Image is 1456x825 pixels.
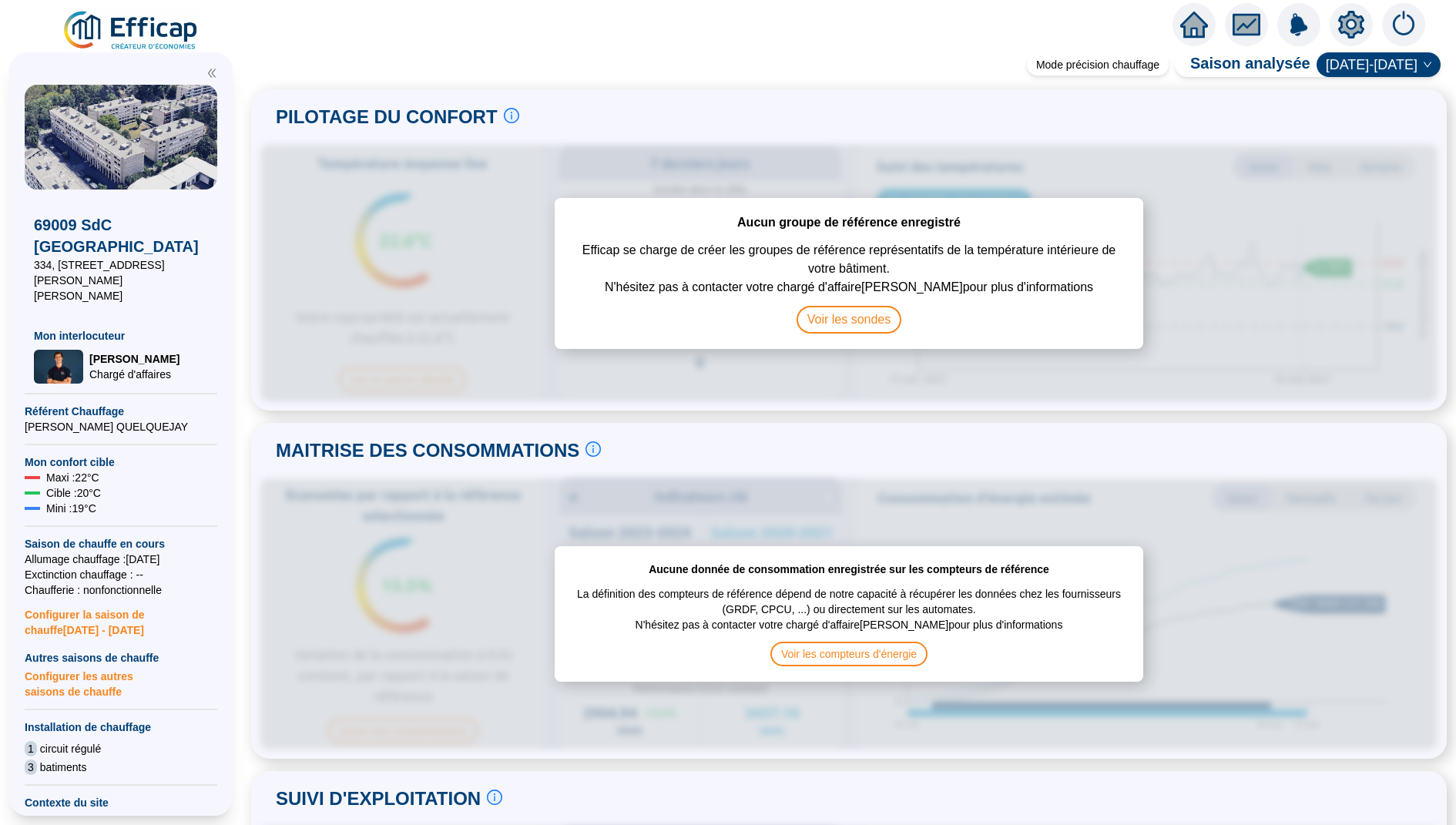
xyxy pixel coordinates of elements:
[25,536,217,552] span: Saison de chauffe en cours
[25,567,217,582] span: Exctinction chauffage : --
[276,438,579,463] span: MAITRISE DES CONSOMMATIONS
[1175,52,1310,77] span: Saison analysée
[25,795,217,810] span: Contexte du site
[62,9,201,52] img: efficap energie logo
[25,719,217,735] span: Installation de chauffage
[276,786,481,811] span: SUIVI D'EXPLOITATION
[46,501,96,516] span: Mini : 19 °C
[570,232,1128,278] span: Efficap se charge de créer les groupes de référence représentatifs de la température intérieure d...
[276,105,498,129] span: PILOTAGE DU CONFORT
[25,666,217,699] span: Configurer les autres saisons de chauffe
[1326,53,1431,76] span: 2025-2026
[34,257,208,304] span: 334, [STREET_ADDRESS][PERSON_NAME][PERSON_NAME]
[1337,11,1365,39] span: setting
[46,485,101,501] span: Cible : 20 °C
[34,350,83,383] img: Chargé d'affaires
[770,642,928,666] span: Voir les compteurs d'énergie
[40,760,87,775] span: batiments
[797,306,902,334] span: Voir les sondes
[34,328,208,344] span: Mon interlocuteur
[636,617,1063,642] span: N'hésitez pas à contacter votre chargé d'affaire [PERSON_NAME] pour plus d'informations
[25,419,217,434] span: [PERSON_NAME] QUELQUEJAY
[89,351,179,367] span: [PERSON_NAME]
[25,650,217,666] span: Autres saisons de chauffe
[605,278,1093,306] span: N'hésitez pas à contacter votre chargé d'affaire [PERSON_NAME] pour plus d'informations
[1233,11,1260,39] span: fund
[649,562,1049,577] span: Aucune donnée de consommation enregistrée sur les compteurs de référence
[46,470,99,485] span: Maxi : 22 °C
[487,790,502,805] span: info-circle
[25,741,37,756] span: 1
[25,760,37,775] span: 3
[1027,54,1169,75] div: Mode précision chauffage
[1277,3,1320,46] img: alerts
[504,108,519,123] span: info-circle
[1382,3,1425,46] img: alerts
[25,404,217,419] span: Référent Chauffage
[585,441,601,457] span: info-circle
[206,68,217,79] span: double-left
[1423,60,1432,69] span: down
[1180,11,1208,39] span: home
[25,582,217,598] span: Chaufferie : non fonctionnelle
[25,552,217,567] span: Allumage chauffage : [DATE]
[25,454,217,470] span: Mon confort cible
[570,577,1128,617] span: La définition des compteurs de référence dépend de notre capacité à récupérer les données chez le...
[89,367,179,382] span: Chargé d'affaires
[737,213,961,232] span: Aucun groupe de référence enregistré
[34,214,208,257] span: 69009 SdC [GEOGRAPHIC_DATA]
[40,741,101,756] span: circuit régulé
[25,598,217,638] span: Configurer la saison de chauffe [DATE] - [DATE]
